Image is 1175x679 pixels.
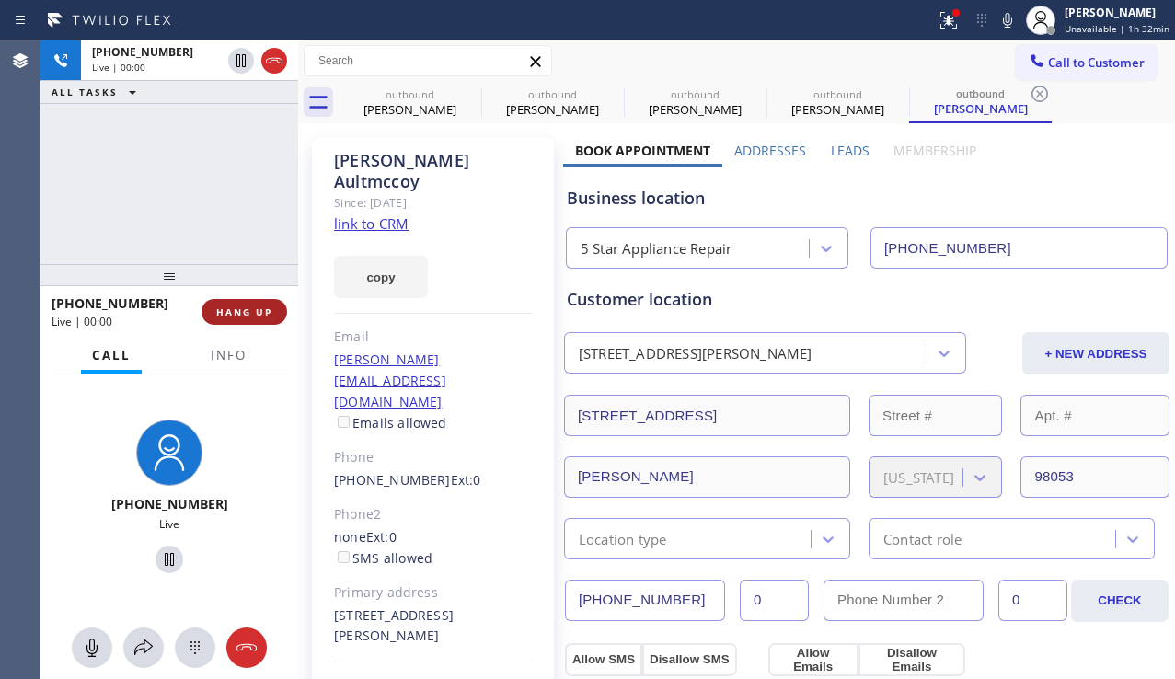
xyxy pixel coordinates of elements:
[575,142,710,159] label: Book Appointment
[1048,54,1145,71] span: Call to Customer
[334,351,446,410] a: [PERSON_NAME][EMAIL_ADDRESS][DOMAIN_NAME]
[483,101,622,118] div: [PERSON_NAME]
[334,605,533,648] div: [STREET_ADDRESS][PERSON_NAME]
[92,347,131,363] span: Call
[768,87,907,101] div: outbound
[1016,45,1157,80] button: Call to Customer
[893,142,976,159] label: Membership
[334,504,533,525] div: Phone2
[156,546,183,573] button: Hold Customer
[334,192,533,213] div: Since: [DATE]
[869,395,1003,436] input: Street #
[334,327,533,348] div: Email
[1022,332,1169,374] button: + NEW ADDRESS
[334,527,533,570] div: none
[567,186,1167,211] div: Business location
[334,582,533,604] div: Primary address
[870,227,1168,269] input: Phone Number
[40,81,155,103] button: ALL TASKS
[734,142,806,159] label: Addresses
[1065,5,1169,20] div: [PERSON_NAME]
[334,256,428,298] button: copy
[92,44,193,60] span: [PHONE_NUMBER]
[824,580,984,621] input: Phone Number 2
[340,87,479,101] div: outbound
[81,338,142,374] button: Call
[52,294,168,312] span: [PHONE_NUMBER]
[338,416,350,428] input: Emails allowed
[72,627,112,668] button: Mute
[483,82,622,123] div: Rachel Simons
[340,101,479,118] div: [PERSON_NAME]
[911,100,1050,117] div: [PERSON_NAME]
[883,528,962,549] div: Contact role
[334,214,409,233] a: link to CRM
[175,627,215,668] button: Open dialpad
[123,627,164,668] button: Open directory
[564,456,850,498] input: City
[211,347,247,363] span: Info
[740,580,809,621] input: Ext.
[768,82,907,123] div: Vanessa Aultmccoy
[1020,456,1169,498] input: ZIP
[111,495,228,512] span: [PHONE_NUMBER]
[228,48,254,74] button: Hold Customer
[1065,22,1169,35] span: Unavailable | 1h 32min
[998,580,1067,621] input: Ext. 2
[581,238,732,259] div: 5 Star Appliance Repair
[334,414,447,432] label: Emails allowed
[483,87,622,101] div: outbound
[92,61,145,74] span: Live | 00:00
[579,343,812,364] div: [STREET_ADDRESS][PERSON_NAME]
[226,627,267,668] button: Hang up
[366,528,397,546] span: Ext: 0
[911,82,1050,121] div: Vanessa Aultmccoy
[52,86,118,98] span: ALL TASKS
[1020,395,1169,436] input: Apt. #
[305,46,551,75] input: Search
[202,299,287,325] button: HANG UP
[334,447,533,468] div: Phone
[995,7,1020,33] button: Mute
[52,314,112,329] span: Live | 00:00
[340,82,479,123] div: Rachel Simons
[451,471,481,489] span: Ext: 0
[626,82,765,123] div: Steve Chiericozzi
[216,305,272,318] span: HANG UP
[768,643,858,676] button: Allow Emails
[626,87,765,101] div: outbound
[858,643,966,676] button: Disallow Emails
[831,142,870,159] label: Leads
[334,549,432,567] label: SMS allowed
[200,338,258,374] button: Info
[579,528,667,549] div: Location type
[334,150,533,192] div: [PERSON_NAME] Aultmccoy
[338,551,350,563] input: SMS allowed
[1071,580,1169,622] button: CHECK
[567,287,1167,312] div: Customer location
[642,643,737,676] button: Disallow SMS
[564,395,850,436] input: Address
[565,580,725,621] input: Phone Number
[334,471,451,489] a: [PHONE_NUMBER]
[565,643,642,676] button: Allow SMS
[261,48,287,74] button: Hang up
[768,101,907,118] div: [PERSON_NAME]
[159,516,179,532] span: Live
[626,101,765,118] div: [PERSON_NAME]
[911,86,1050,100] div: outbound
